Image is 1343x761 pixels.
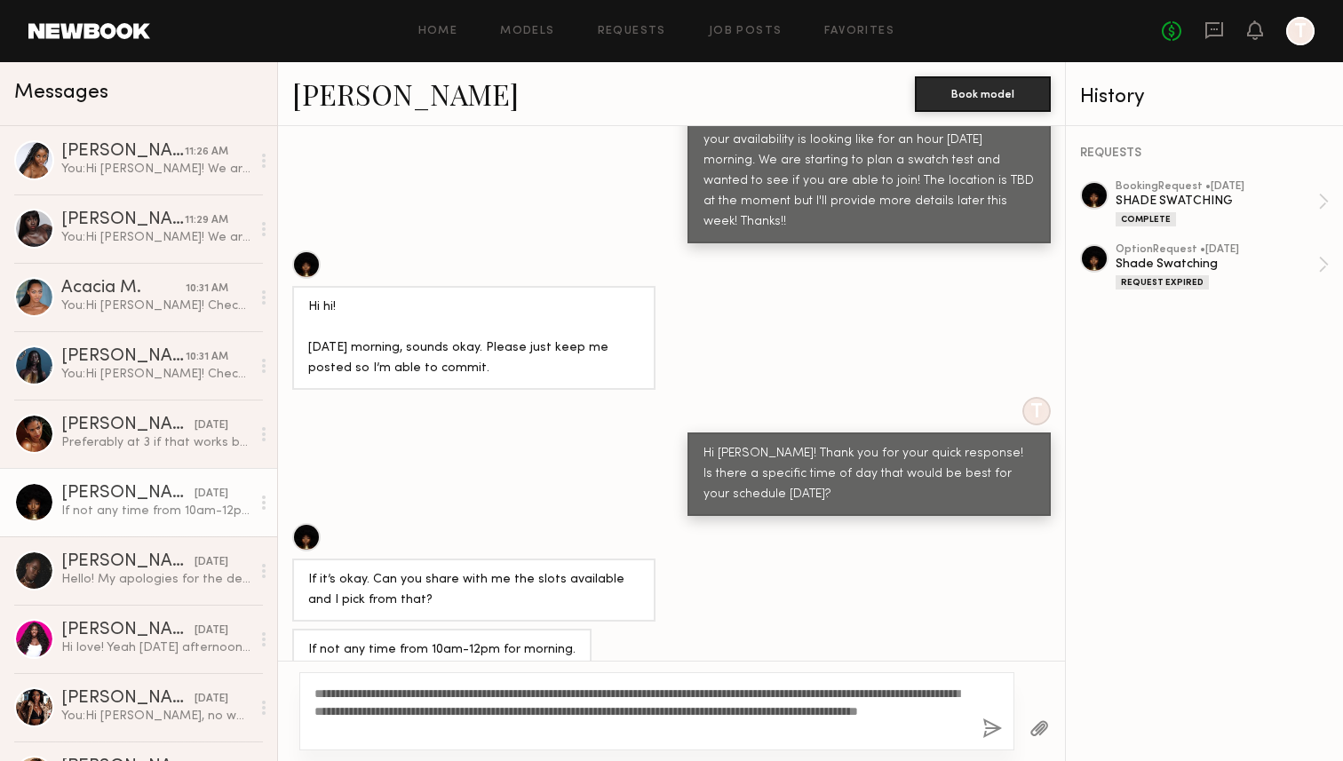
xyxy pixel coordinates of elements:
[308,570,640,611] div: If it’s okay. Can you share with me the slots available and I pick from that?
[1080,87,1329,107] div: History
[824,26,894,37] a: Favorites
[703,110,1035,233] div: Hi [PERSON_NAME]! Wanted to reach out and see what your availability is looking like for an hour ...
[61,280,186,297] div: Acacia M.
[1116,181,1329,226] a: bookingRequest •[DATE]SHADE SWATCHINGComplete
[703,444,1035,505] div: Hi [PERSON_NAME]! Thank you for your quick response! Is there a specific time of day that would b...
[185,212,228,229] div: 11:29 AM
[1116,275,1209,289] div: Request Expired
[418,26,458,37] a: Home
[195,622,228,639] div: [DATE]
[308,297,640,379] div: Hi hi! [DATE] morning, sounds okay. Please just keep me posted so I’m able to commit.
[61,708,250,725] div: You: Hi [PERSON_NAME], no worries! We will reach back out for the next one.
[61,161,250,178] div: You: Hi [PERSON_NAME]! We are still ironing out details for our swatch test [DATE], but definitel...
[61,348,186,366] div: [PERSON_NAME]
[186,281,228,297] div: 10:31 AM
[1116,244,1329,289] a: optionRequest •[DATE]Shade SwatchingRequest Expired
[1116,212,1176,226] div: Complete
[61,143,185,161] div: [PERSON_NAME]
[1116,256,1318,273] div: Shade Swatching
[61,690,195,708] div: [PERSON_NAME]
[195,691,228,708] div: [DATE]
[61,434,250,451] div: Preferably at 3 if that works but I’m flexible
[195,486,228,503] div: [DATE]
[1116,193,1318,210] div: SHADE SWATCHING
[195,554,228,571] div: [DATE]
[61,553,195,571] div: [PERSON_NAME]
[915,76,1051,112] button: Book model
[61,639,250,656] div: Hi love! Yeah [DATE] afternoon is good
[292,75,519,113] a: [PERSON_NAME]
[308,640,576,661] div: If not any time from 10am-12pm for morning.
[186,349,228,366] div: 10:31 AM
[500,26,554,37] a: Models
[61,622,195,639] div: [PERSON_NAME]
[61,366,250,383] div: You: Hi [PERSON_NAME]! Checking in to see if you would be available for a swatch test [DATE][DATE...
[598,26,666,37] a: Requests
[1116,244,1318,256] div: option Request • [DATE]
[1080,147,1329,160] div: REQUESTS
[61,416,195,434] div: [PERSON_NAME]
[61,485,195,503] div: [PERSON_NAME]
[61,503,250,519] div: If not any time from 10am-12pm for morning.
[1116,181,1318,193] div: booking Request • [DATE]
[185,144,228,161] div: 11:26 AM
[709,26,783,37] a: Job Posts
[915,85,1051,100] a: Book model
[14,83,108,103] span: Messages
[61,571,250,588] div: Hello! My apologies for the delayed response. Unfortunately I was available [DATE] and completely...
[195,417,228,434] div: [DATE]
[1286,17,1315,45] a: T
[61,229,250,246] div: You: Hi [PERSON_NAME]! We are still ironing out details for our swatch test [DATE], but definitel...
[61,297,250,314] div: You: Hi [PERSON_NAME]! Checking in to see if you would be available for a swatch test [DATE][DATE...
[61,211,185,229] div: [PERSON_NAME]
